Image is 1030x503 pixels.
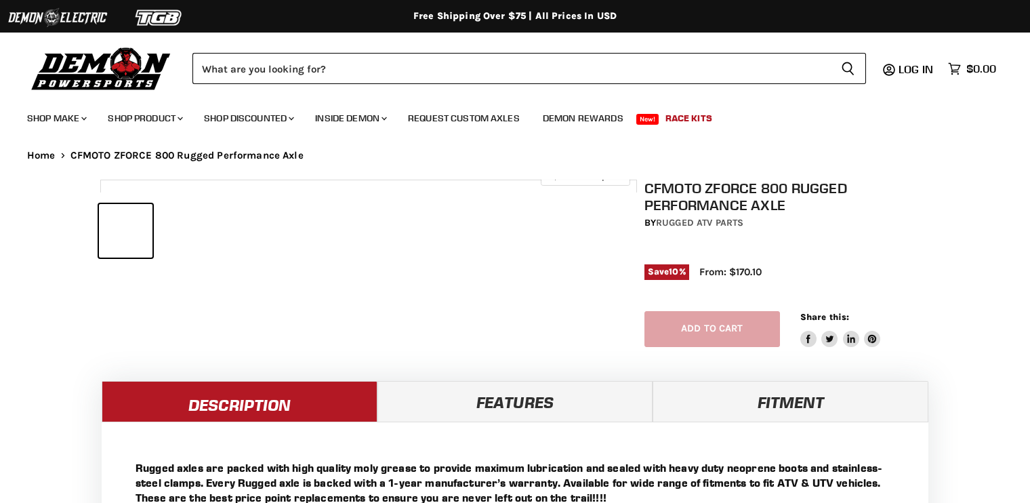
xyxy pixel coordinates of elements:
[892,63,941,75] a: Log in
[192,53,866,84] form: Product
[644,216,937,230] div: by
[330,204,384,258] button: CFMOTO ZFORCE 800 Rugged Performance Axle thumbnail
[800,311,881,347] aside: Share this:
[70,150,304,161] span: CFMOTO ZFORCE 800 Rugged Performance Axle
[194,104,302,132] a: Shop Discounted
[272,204,325,258] button: CFMOTO ZFORCE 800 Rugged Performance Axle thumbnail
[388,204,441,258] button: CFMOTO ZFORCE 800 Rugged Performance Axle thumbnail
[27,44,176,92] img: Demon Powersports
[102,381,377,422] a: Description
[653,381,928,422] a: Fitment
[644,180,937,214] h1: CFMOTO ZFORCE 800 Rugged Performance Axle
[656,217,743,228] a: Rugged ATV Parts
[108,5,210,31] img: TGB Logo 2
[636,114,659,125] span: New!
[157,204,210,258] button: CFMOTO ZFORCE 800 Rugged Performance Axle thumbnail
[305,104,395,132] a: Inside Demon
[548,171,623,181] span: Click to expand
[445,204,499,258] button: CFMOTO ZFORCE 800 Rugged Performance Axle thumbnail
[17,99,993,132] ul: Main menu
[98,104,191,132] a: Shop Product
[941,59,1003,79] a: $0.00
[644,264,689,279] span: Save %
[398,104,530,132] a: Request Custom Axles
[899,62,933,76] span: Log in
[699,266,762,278] span: From: $170.10
[27,150,56,161] a: Home
[7,5,108,31] img: Demon Electric Logo 2
[214,204,268,258] button: CFMOTO ZFORCE 800 Rugged Performance Axle thumbnail
[800,312,849,322] span: Share this:
[655,104,722,132] a: Race Kits
[99,204,152,258] button: CFMOTO ZFORCE 800 Rugged Performance Axle thumbnail
[17,104,95,132] a: Shop Make
[669,266,678,277] span: 10
[966,62,996,75] span: $0.00
[830,53,866,84] button: Search
[533,104,634,132] a: Demon Rewards
[192,53,830,84] input: Search
[377,381,653,422] a: Features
